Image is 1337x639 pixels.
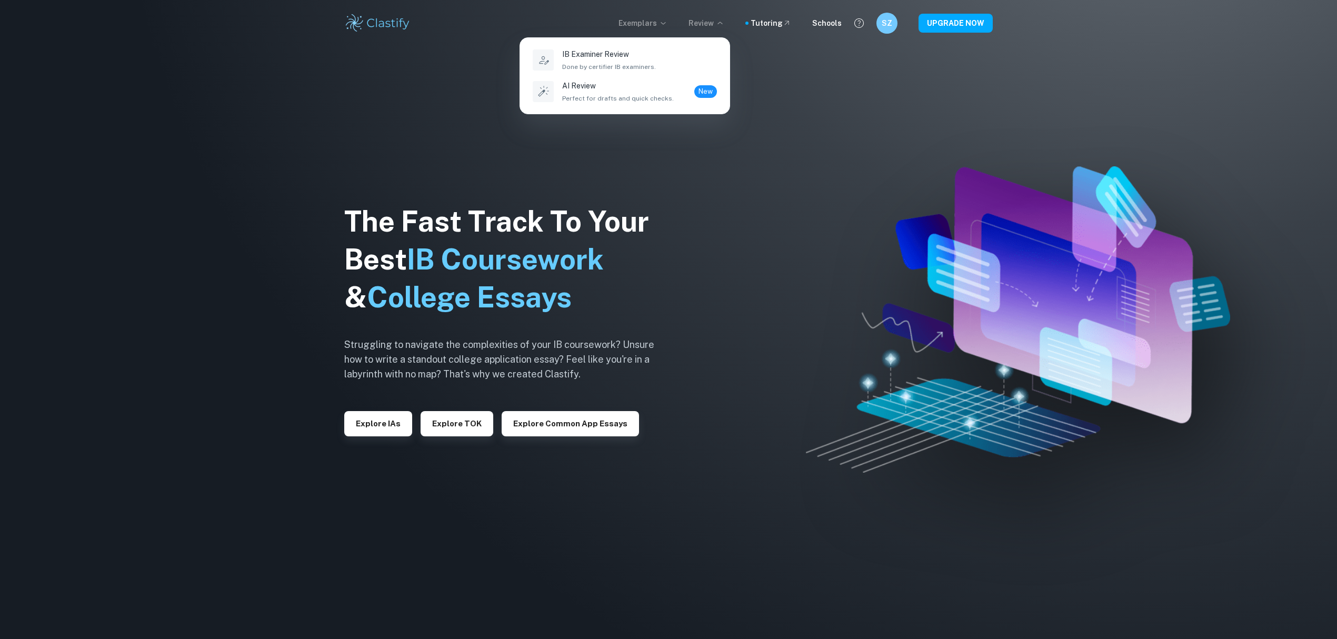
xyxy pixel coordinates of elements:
[562,48,656,60] p: IB Examiner Review
[562,62,656,72] span: Done by certifier IB examiners.
[562,80,674,92] p: AI Review
[694,86,717,97] span: New
[562,94,674,103] span: Perfect for drafts and quick checks.
[531,46,719,74] a: IB Examiner ReviewDone by certifier IB examiners.
[531,78,719,105] a: AI ReviewPerfect for drafts and quick checks.New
